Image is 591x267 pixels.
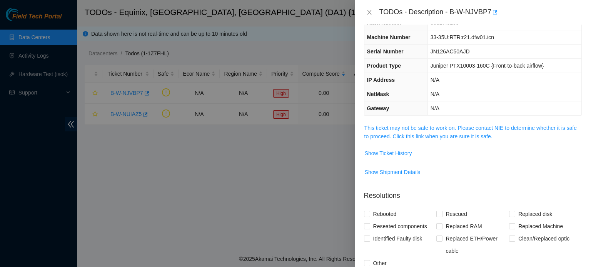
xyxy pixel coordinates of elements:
span: Replaced ETH/Power cable [442,232,509,257]
span: IP Address [367,77,395,83]
span: N/A [431,105,439,111]
a: This ticket may not be safe to work on. Please contact NIE to determine whether it is safe to pro... [364,125,577,139]
span: Show Shipment Details [365,168,421,176]
span: Rescued [442,208,470,220]
span: Replaced disk [515,208,555,220]
span: Reseated components [370,220,430,232]
span: Clean/Replaced optic [515,232,573,245]
span: Replaced Machine [515,220,566,232]
span: N/A [431,77,439,83]
span: Juniper PTX10003-160C {Front-to-back airflow} [431,63,544,69]
span: Serial Number [367,48,404,55]
button: Close [364,9,375,16]
span: Machine Number [367,34,411,40]
span: JN126AC50AJD [431,48,470,55]
span: close [366,9,372,15]
div: TODOs - Description - B-W-NJVBP7 [379,6,582,18]
span: Gateway [367,105,389,111]
span: N/A [431,91,439,97]
span: Show Ticket History [365,149,412,158]
span: Rebooted [370,208,400,220]
button: Show Ticket History [364,147,412,159]
span: Product Type [367,63,401,69]
span: NetMask [367,91,389,97]
span: 33-35U:RTR:r21.dfw01.icn [431,34,494,40]
button: Show Shipment Details [364,166,421,178]
span: Identified Faulty disk [370,232,426,245]
span: Replaced RAM [442,220,485,232]
p: Resolutions [364,184,582,201]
